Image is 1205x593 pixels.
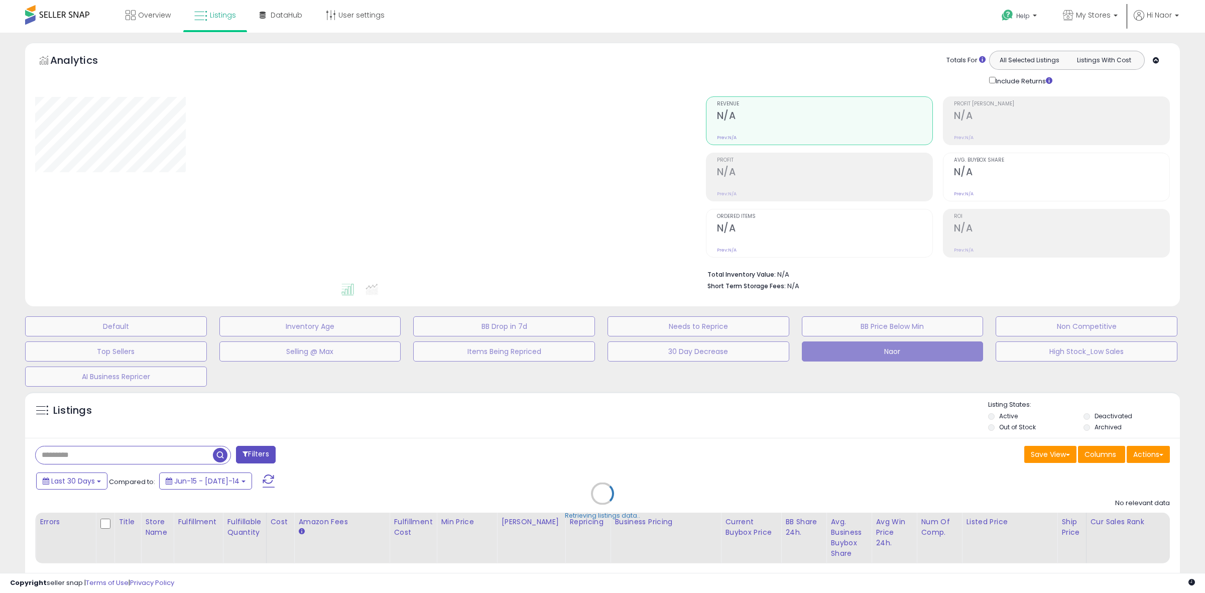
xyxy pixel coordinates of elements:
[802,341,984,362] button: Naor
[413,316,595,336] button: BB Drop in 7d
[1016,12,1030,20] span: Help
[608,341,789,362] button: 30 Day Decrease
[717,247,737,253] small: Prev: N/A
[1134,10,1179,33] a: Hi Naor
[717,191,737,197] small: Prev: N/A
[707,270,776,279] b: Total Inventory Value:
[954,191,974,197] small: Prev: N/A
[10,578,47,587] strong: Copyright
[25,316,207,336] button: Default
[802,316,984,336] button: BB Price Below Min
[992,54,1067,67] button: All Selected Listings
[210,10,236,20] span: Listings
[717,222,932,236] h2: N/A
[996,341,1177,362] button: High Stock_Low Sales
[219,316,401,336] button: Inventory Age
[25,341,207,362] button: Top Sellers
[954,110,1169,124] h2: N/A
[413,341,595,362] button: Items Being Repriced
[717,214,932,219] span: Ordered Items
[787,281,799,291] span: N/A
[954,247,974,253] small: Prev: N/A
[717,158,932,163] span: Profit
[954,101,1169,107] span: Profit [PERSON_NAME]
[996,316,1177,336] button: Non Competitive
[1147,10,1172,20] span: Hi Naor
[219,341,401,362] button: Selling @ Max
[717,135,737,141] small: Prev: N/A
[954,135,974,141] small: Prev: N/A
[1076,10,1111,20] span: My Stores
[608,316,789,336] button: Needs to Reprice
[982,75,1064,86] div: Include Returns
[717,110,932,124] h2: N/A
[271,10,302,20] span: DataHub
[954,222,1169,236] h2: N/A
[707,268,1162,280] li: N/A
[717,101,932,107] span: Revenue
[954,166,1169,180] h2: N/A
[138,10,171,20] span: Overview
[946,56,986,65] div: Totals For
[954,158,1169,163] span: Avg. Buybox Share
[1066,54,1141,67] button: Listings With Cost
[717,166,932,180] h2: N/A
[565,511,640,520] div: Retrieving listings data..
[994,2,1047,33] a: Help
[954,214,1169,219] span: ROI
[10,578,174,588] div: seller snap | |
[707,282,786,290] b: Short Term Storage Fees:
[25,367,207,387] button: AI Business Repricer
[1001,9,1014,22] i: Get Help
[50,53,117,70] h5: Analytics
